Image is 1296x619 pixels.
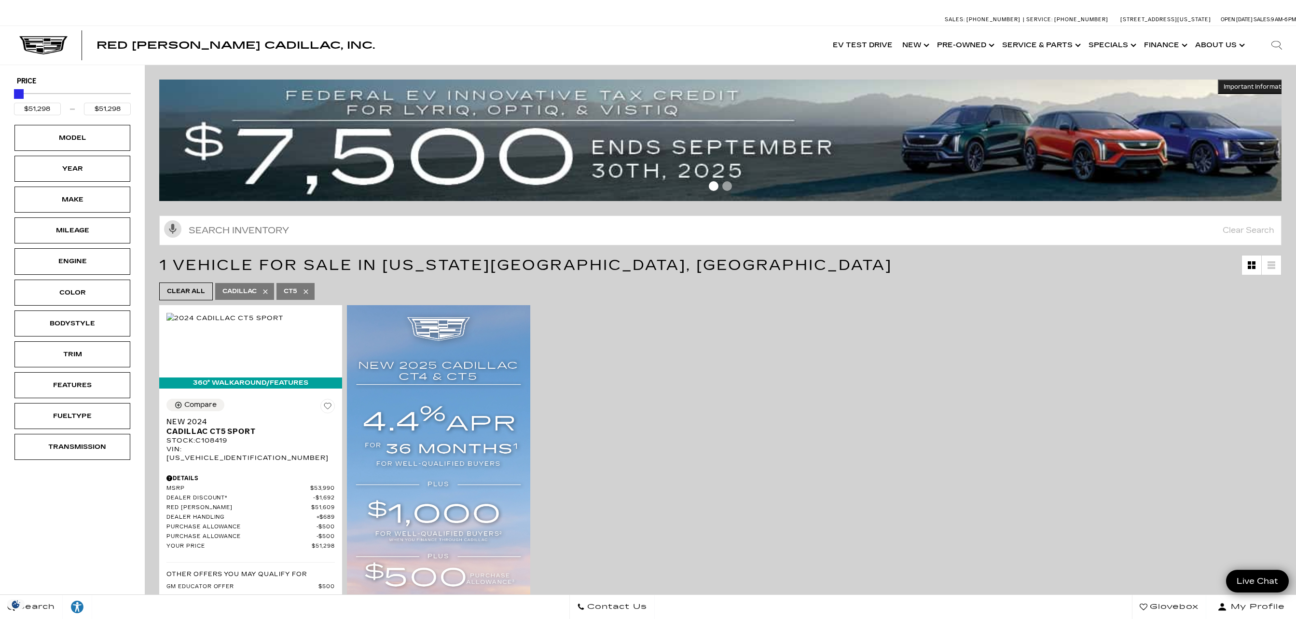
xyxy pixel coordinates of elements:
[1221,16,1253,23] span: Open [DATE]
[1147,600,1199,614] span: Glovebox
[166,474,335,483] div: Pricing Details - New 2024 Cadillac CT5 Sport
[709,181,718,191] span: Go to slide 1
[48,349,97,360] div: Trim
[19,36,68,54] a: Cadillac Dark Logo with Cadillac White Text
[48,380,97,390] div: Features
[569,595,655,619] a: Contact Us
[166,417,328,427] span: New 2024
[166,514,317,521] span: Dealer Handling
[166,436,335,445] div: Stock : C108419
[1084,26,1139,65] a: Specials
[1054,16,1108,23] span: [PHONE_NUMBER]
[166,570,307,579] p: Other Offers You May Qualify For
[166,485,310,492] span: MSRP
[84,103,131,115] input: Maximum
[1206,595,1296,619] button: Open user profile menu
[1120,16,1211,23] a: [STREET_ADDRESS][US_STATE]
[1132,595,1206,619] a: Glovebox
[14,187,130,213] div: MakeMake
[166,524,317,531] span: Purchase Allowance
[317,524,335,531] span: $500
[97,40,375,51] span: Red [PERSON_NAME] Cadillac, Inc.
[14,156,130,182] div: YearYear
[17,77,128,86] h5: Price
[1224,83,1290,91] span: Important Information
[48,287,97,298] div: Color
[828,26,897,65] a: EV Test Drive
[48,411,97,421] div: Fueltype
[14,89,24,99] div: Maximum Price
[166,533,317,540] span: Purchase Allowance
[14,86,131,115] div: Price
[1232,576,1283,587] span: Live Chat
[310,485,335,492] span: $53,990
[1257,26,1296,65] div: Search
[722,181,732,191] span: Go to slide 2
[317,533,335,540] span: $500
[317,514,335,521] span: $689
[5,599,27,609] img: Opt-Out Icon
[997,26,1084,65] a: Service & Parts
[1139,26,1190,65] a: Finance
[166,417,335,436] a: New 2024Cadillac CT5 Sport
[585,600,647,614] span: Contact Us
[945,16,965,23] span: Sales:
[15,600,55,614] span: Search
[14,217,130,243] div: MileageMileage
[1190,26,1248,65] a: About Us
[932,26,997,65] a: Pre-Owned
[166,495,313,502] span: Dealer Discount*
[14,310,130,336] div: BodystyleBodystyle
[48,318,97,329] div: Bodystyle
[1023,17,1111,22] a: Service: [PHONE_NUMBER]
[166,399,224,411] button: Compare Vehicle
[1271,16,1296,23] span: 9 AM-6 PM
[159,256,892,274] span: 1 Vehicle for Sale in [US_STATE][GEOGRAPHIC_DATA], [GEOGRAPHIC_DATA]
[14,280,130,306] div: ColorColor
[166,504,335,511] a: Red [PERSON_NAME] $51,609
[945,17,1023,22] a: Sales: [PHONE_NUMBER]
[159,377,342,388] div: 360° WalkAround/Features
[14,341,130,367] div: TrimTrim
[166,495,335,502] a: Dealer Discount* $1,692
[313,495,335,502] span: $1,692
[97,40,375,50] a: Red [PERSON_NAME] Cadillac, Inc.
[166,524,335,531] a: Purchase Allowance $500
[166,533,335,540] a: Purchase Allowance $500
[48,163,97,174] div: Year
[14,125,130,151] div: ModelModel
[166,583,318,591] span: GM Educator Offer
[48,194,97,205] div: Make
[48,256,97,267] div: Engine
[320,399,335,417] button: Save Vehicle
[1242,256,1261,275] a: Grid View
[1254,16,1271,23] span: Sales:
[159,80,1296,201] img: vrp-tax-ending-august-version
[164,220,181,238] svg: Click to toggle on voice search
[1026,16,1053,23] span: Service:
[14,434,130,460] div: TransmissionTransmission
[48,442,97,452] div: Transmission
[166,485,335,492] a: MSRP $53,990
[167,285,205,297] span: Clear All
[1226,570,1289,592] a: Live Chat
[184,401,217,409] div: Compare
[166,514,335,521] a: Dealer Handling $689
[14,403,130,429] div: FueltypeFueltype
[14,248,130,274] div: EngineEngine
[166,543,335,550] a: Your Price $51,298
[222,285,257,297] span: Cadillac
[318,583,335,591] span: $500
[1218,80,1296,94] button: Important Information
[63,600,92,614] div: Explore your accessibility options
[48,225,97,236] div: Mileage
[166,543,312,550] span: Your Price
[166,427,328,436] span: Cadillac CT5 Sport
[166,313,284,323] img: 2024 Cadillac CT5 Sport
[897,26,932,65] a: New
[63,595,92,619] a: Explore your accessibility options
[5,599,27,609] section: Click to Open Cookie Consent Modal
[966,16,1020,23] span: [PHONE_NUMBER]
[166,504,311,511] span: Red [PERSON_NAME]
